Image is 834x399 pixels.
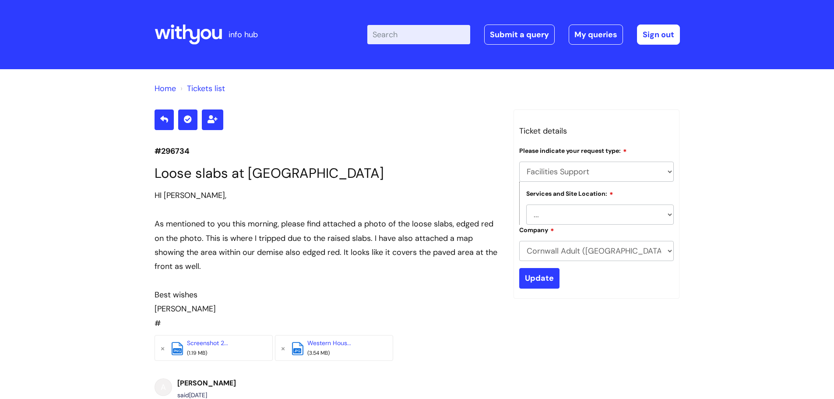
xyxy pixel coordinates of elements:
a: Tickets list [187,83,225,94]
div: | - [367,25,680,45]
a: Sign out [637,25,680,45]
input: Search [367,25,470,44]
p: #296734 [155,144,500,158]
label: Services and Site Location: [526,189,613,198]
div: A [155,378,172,396]
a: Home [155,83,176,94]
a: My queries [569,25,623,45]
a: Screenshot 2... [187,339,228,347]
li: Tickets list [178,81,225,95]
span: Thu, 27 Feb, 2025 at 11:40 AM [189,391,207,399]
span: png [173,348,182,353]
span: jpg [293,348,302,353]
div: Best wishes [155,288,500,302]
div: (3.54 MB) [307,349,377,358]
p: info hub [229,28,258,42]
b: [PERSON_NAME] [177,378,236,388]
h1: Loose slabs at [GEOGRAPHIC_DATA] [155,165,500,181]
a: Western Hous... [307,339,351,347]
label: Please indicate your request type: [519,146,627,155]
label: Company [519,225,554,234]
div: HI [PERSON_NAME], [155,188,500,202]
h3: Ticket details [519,124,674,138]
a: Submit a query [484,25,555,45]
div: As mentioned to you this morning, please find attached a photo of the loose slabs, edged red on t... [155,217,500,274]
li: Solution home [155,81,176,95]
div: [PERSON_NAME] [155,302,500,316]
div: (1.19 MB) [187,349,257,358]
div: # [155,188,500,330]
input: Update [519,268,560,288]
